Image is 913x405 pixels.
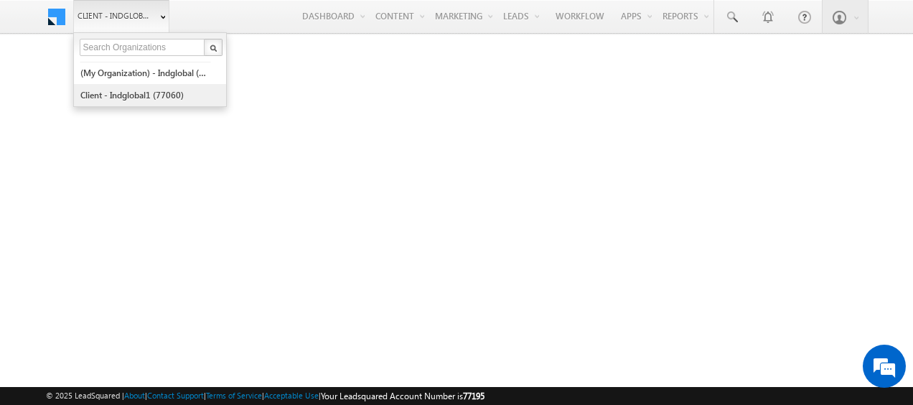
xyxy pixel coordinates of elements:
a: Client - indglobal1 (77060) [80,84,211,106]
span: 77195 [463,391,484,401]
a: Acceptable Use [264,391,319,400]
img: d_60004797649_company_0_60004797649 [24,75,60,94]
input: Search Organizations [80,39,206,56]
span: © 2025 LeadSquared | | | | | [46,389,484,403]
div: Minimize live chat window [235,7,270,42]
a: (My Organization) - indglobal (48060) [80,62,211,84]
a: About [124,391,145,400]
a: Terms of Service [206,391,262,400]
span: Your Leadsquared Account Number is [321,391,484,401]
div: Chat with us now [75,75,241,94]
a: Contact Support [147,391,204,400]
img: Search [210,45,217,52]
textarea: Type your message and hit 'Enter' [19,133,262,299]
span: Client - indglobal2 (77195) [78,9,153,23]
em: Start Chat [195,310,261,330]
